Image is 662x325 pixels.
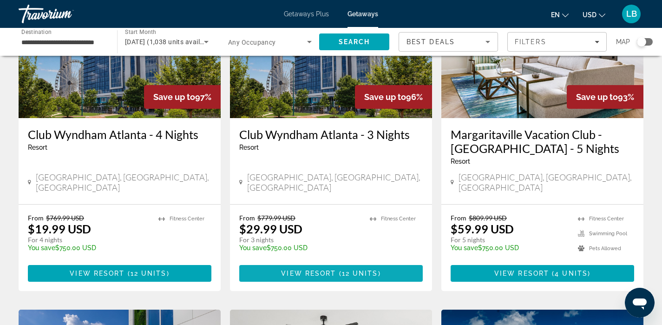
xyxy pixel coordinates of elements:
[36,172,211,192] span: [GEOGRAPHIC_DATA], [GEOGRAPHIC_DATA], [GEOGRAPHIC_DATA]
[576,92,618,102] span: Save up to
[459,172,634,192] span: [GEOGRAPHIC_DATA], [GEOGRAPHIC_DATA], [GEOGRAPHIC_DATA]
[28,127,211,141] a: Club Wyndham Atlanta - 4 Nights
[21,37,105,48] input: Select destination
[170,216,204,222] span: Fitness Center
[239,265,423,282] button: View Resort(12 units)
[342,270,378,277] span: 12 units
[257,214,295,222] span: $779.99 USD
[319,33,389,50] button: Search
[451,244,478,252] span: You save
[284,10,329,18] a: Getaways Plus
[625,288,655,318] iframe: Button to launch messaging window
[125,29,156,35] span: Start Month
[239,244,267,252] span: You save
[567,85,643,109] div: 93%
[28,144,47,151] span: Resort
[451,244,569,252] p: $750.00 USD
[228,39,276,46] span: Any Occupancy
[28,244,55,252] span: You save
[239,244,360,252] p: $750.00 USD
[589,245,621,252] span: Pets Allowed
[551,8,569,21] button: Change language
[364,92,406,102] span: Save up to
[616,35,630,48] span: Map
[451,236,569,244] p: For 5 nights
[347,10,378,18] a: Getaways
[19,2,111,26] a: Travorium
[28,265,211,282] button: View Resort(12 units)
[451,214,466,222] span: From
[555,270,588,277] span: 4 units
[239,127,423,141] a: Club Wyndham Atlanta - 3 Nights
[406,36,490,47] mat-select: Sort by
[46,214,84,222] span: $769.99 USD
[589,231,627,237] span: Swimming Pool
[28,222,91,236] p: $19.99 USD
[451,158,470,165] span: Resort
[381,216,416,222] span: Fitness Center
[494,270,549,277] span: View Resort
[247,172,423,192] span: [GEOGRAPHIC_DATA], [GEOGRAPHIC_DATA], [GEOGRAPHIC_DATA]
[339,38,370,46] span: Search
[70,270,125,277] span: View Resort
[469,214,507,222] span: $809.99 USD
[131,270,167,277] span: 12 units
[589,216,624,222] span: Fitness Center
[551,11,560,19] span: en
[451,127,634,155] a: Margaritaville Vacation Club - [GEOGRAPHIC_DATA] - 5 Nights
[239,144,259,151] span: Resort
[28,214,44,222] span: From
[355,85,432,109] div: 96%
[549,270,590,277] span: ( )
[626,9,637,19] span: LB
[239,236,360,244] p: For 3 nights
[451,222,514,236] p: $59.99 USD
[619,4,643,24] button: User Menu
[515,38,546,46] span: Filters
[239,214,255,222] span: From
[451,265,634,282] button: View Resort(4 units)
[28,236,149,244] p: For 4 nights
[153,92,195,102] span: Save up to
[507,32,607,52] button: Filters
[125,38,215,46] span: [DATE] (1,038 units available)
[144,85,221,109] div: 97%
[336,270,380,277] span: ( )
[239,222,302,236] p: $29.99 USD
[583,11,596,19] span: USD
[406,38,455,46] span: Best Deals
[281,270,336,277] span: View Resort
[28,244,149,252] p: $750.00 USD
[583,8,605,21] button: Change currency
[21,28,52,35] span: Destination
[125,270,169,277] span: ( )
